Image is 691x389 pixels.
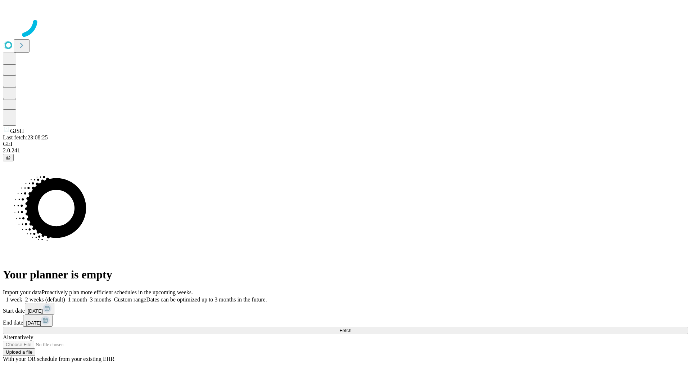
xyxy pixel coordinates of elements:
[23,315,53,327] button: [DATE]
[68,296,87,303] span: 1 month
[25,296,65,303] span: 2 weeks (default)
[3,289,42,295] span: Import your data
[146,296,267,303] span: Dates can be optimized up to 3 months in the future.
[3,348,35,356] button: Upload a file
[114,296,146,303] span: Custom range
[3,356,114,362] span: With your OR schedule from your existing EHR
[3,303,688,315] div: Start date
[3,268,688,281] h1: Your planner is empty
[10,128,24,134] span: GJSH
[6,296,22,303] span: 1 week
[3,134,48,140] span: Last fetch: 23:08:25
[3,315,688,327] div: End date
[28,308,43,314] span: [DATE]
[339,328,351,333] span: Fetch
[3,154,14,161] button: @
[90,296,111,303] span: 3 months
[26,320,41,326] span: [DATE]
[6,155,11,160] span: @
[3,334,33,340] span: Alternatively
[3,147,688,154] div: 2.0.241
[3,141,688,147] div: GEI
[25,303,54,315] button: [DATE]
[42,289,193,295] span: Proactively plan more efficient schedules in the upcoming weeks.
[3,327,688,334] button: Fetch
